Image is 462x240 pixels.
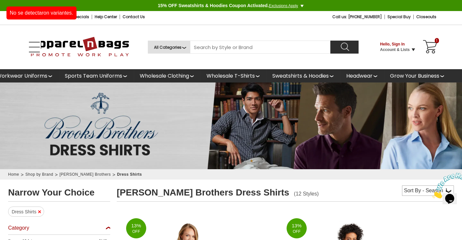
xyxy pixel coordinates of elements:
a: Shop by Brand [25,172,53,177]
button: Search [330,41,359,54]
span: 1 [435,38,439,43]
span: (12 Styles) [294,191,319,196]
a: Shopping Cart [421,39,437,55]
li: shop wholesale headwear [340,69,384,82]
a: Home [8,172,19,177]
img: ApparelnBags.com Official Website [30,31,129,64]
a: Sweatshirts & Hoodies [267,69,351,82]
a: Headwear [340,69,395,82]
li: shop wholesale t-shirts [201,69,267,82]
span: 13% [292,222,302,229]
span: 1 [3,3,5,8]
li: Account & Lists [380,47,409,53]
select: All Categories [148,41,190,54]
span: OFF [293,229,301,233]
span: OFF [132,229,140,233]
li: 13% [287,218,439,240]
div: No se detectaron variantes. [6,6,77,19]
li: shop sports team uniforms [59,69,134,82]
a: Wholesale T-Shirts [201,69,278,82]
span: 13% [131,222,141,229]
a: Sports Team Uniforms [59,69,145,82]
a: Exclusions Apply [269,4,298,8]
a: Brooks Brothers [59,172,111,177]
a: Help Center [95,14,117,19]
li: shop wholesale clothing [134,69,201,82]
img: search icon [340,42,350,52]
h2: [PERSON_NAME] Brothers Dress Shirts [117,187,289,201]
a: Open Left Menu [28,41,41,54]
img: Chat attention grabber [3,3,43,28]
a: Grow Your Business [384,69,462,82]
a: Closeouts [416,14,436,19]
a: Wholesale Clothing [134,69,212,82]
a: Dress Shirts [117,172,142,177]
a: Contact Us [123,14,145,19]
input: Search By Style or Brand [190,41,330,54]
li: shop wholesale sweatshirts hoodies [267,69,340,82]
a: Filter Dress Shirts [8,207,44,217]
li: 13% [126,218,278,240]
div: Heading Filter Gildan by Category [8,225,110,235]
li: grow your business [384,69,451,82]
a: ApparelnBags [25,31,129,63]
span: Narrow Your Choice [8,187,110,201]
li: Hello, Sign In [380,42,409,47]
a: Special Buy [387,14,411,19]
span: Call Us [332,14,382,19]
